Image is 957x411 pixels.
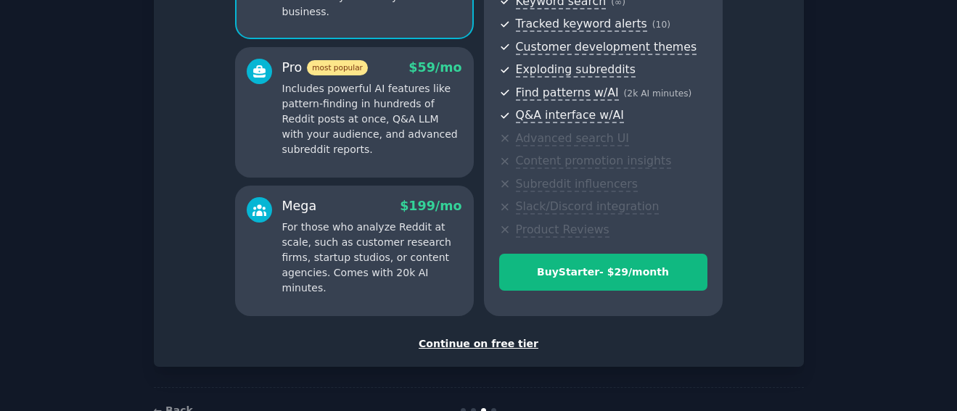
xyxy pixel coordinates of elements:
[516,223,609,238] span: Product Reviews
[516,154,672,169] span: Content promotion insights
[516,131,629,146] span: Advanced search UI
[516,17,647,32] span: Tracked keyword alerts
[408,60,461,75] span: $ 59 /mo
[282,81,462,157] p: Includes powerful AI features like pattern-finding in hundreds of Reddit posts at once, Q&A LLM w...
[307,60,368,75] span: most popular
[169,336,789,352] div: Continue on free tier
[282,59,368,77] div: Pro
[624,88,692,99] span: ( 2k AI minutes )
[516,40,697,55] span: Customer development themes
[400,199,461,213] span: $ 199 /mo
[282,220,462,296] p: For those who analyze Reddit at scale, such as customer research firms, startup studios, or conte...
[282,197,317,215] div: Mega
[500,265,707,280] div: Buy Starter - $ 29 /month
[516,177,638,192] span: Subreddit influencers
[516,108,624,123] span: Q&A interface w/AI
[516,86,619,101] span: Find patterns w/AI
[652,20,670,30] span: ( 10 )
[516,62,636,78] span: Exploding subreddits
[499,254,707,291] button: BuyStarter- $29/month
[516,199,660,215] span: Slack/Discord integration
